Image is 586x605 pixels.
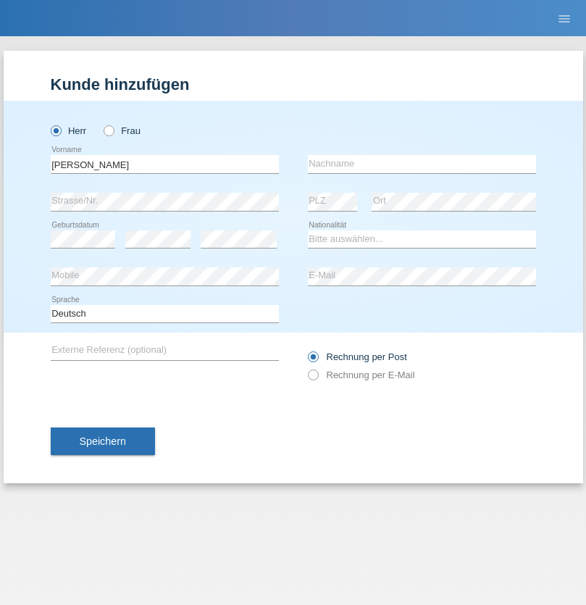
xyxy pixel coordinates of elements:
[550,14,579,22] a: menu
[104,125,113,135] input: Frau
[51,427,155,455] button: Speichern
[51,75,536,93] h1: Kunde hinzufügen
[308,370,317,388] input: Rechnung per E-Mail
[308,351,317,370] input: Rechnung per Post
[80,435,126,447] span: Speichern
[308,370,415,380] label: Rechnung per E-Mail
[51,125,87,136] label: Herr
[51,125,60,135] input: Herr
[104,125,141,136] label: Frau
[308,351,407,362] label: Rechnung per Post
[557,12,572,26] i: menu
